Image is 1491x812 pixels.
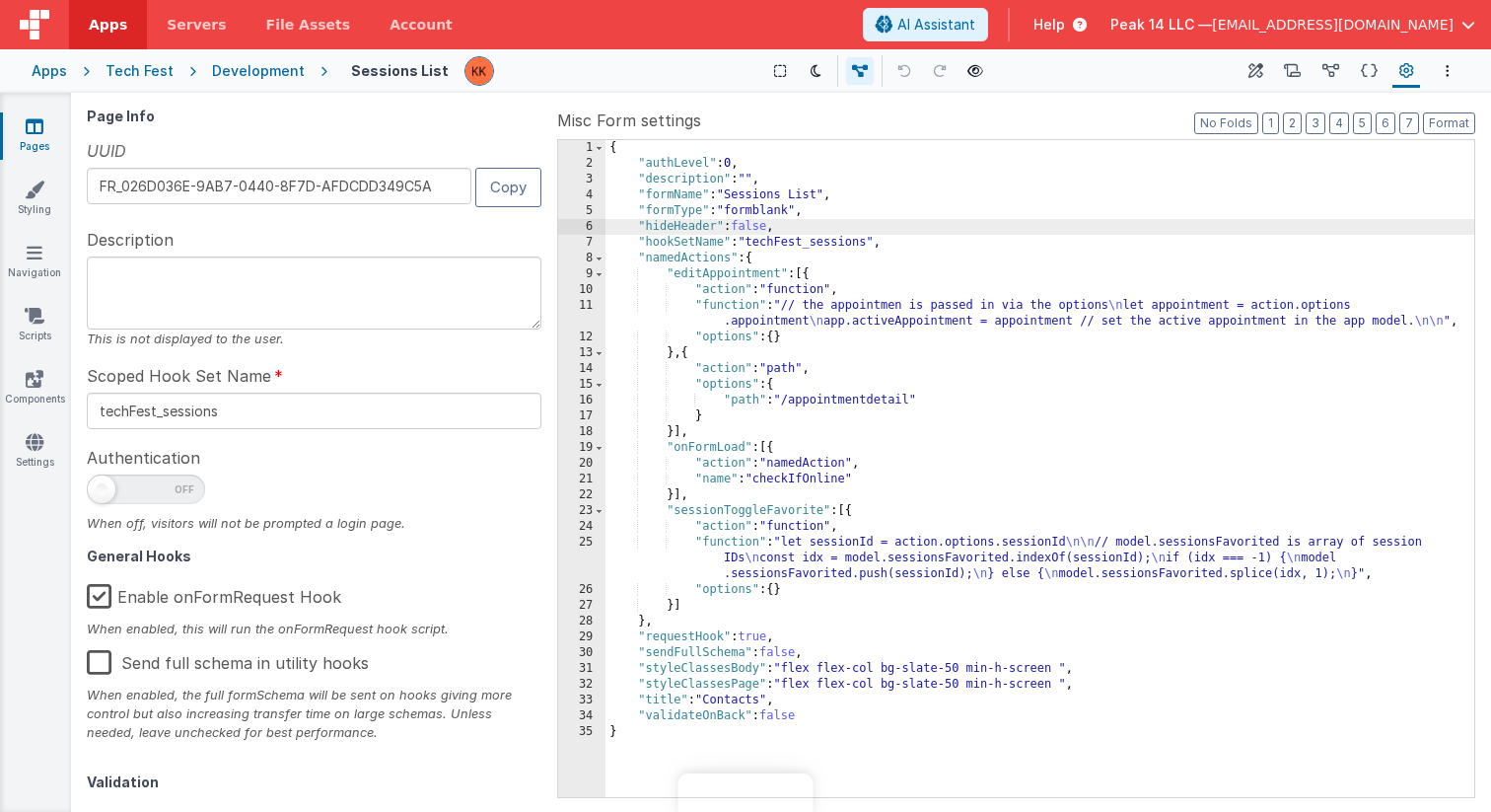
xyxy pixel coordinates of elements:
[558,187,605,203] div: 4
[558,266,605,282] div: 9
[1033,15,1065,35] span: Help
[863,8,988,41] button: AI Assistant
[558,424,605,440] div: 18
[558,235,605,251] div: 7
[558,582,605,598] div: 26
[32,61,67,81] div: Apps
[167,15,226,35] span: Servers
[558,282,605,298] div: 10
[87,686,541,743] div: When enabled, the full formSchema will be sent on hooks giving more control but also increasing t...
[465,57,493,85] img: dcb73af989d8cae9af4bb86fc641c8b5
[87,446,200,470] span: Authentication
[558,645,605,661] div: 30
[89,15,127,35] span: Apps
[87,108,155,124] strong: Page Info
[1399,112,1419,134] button: 7
[1110,15,1475,35] button: Peak 14 LLC — [EMAIL_ADDRESS][DOMAIN_NAME]
[558,298,605,330] div: 11
[558,440,605,456] div: 19
[558,156,605,172] div: 2
[1353,112,1372,134] button: 5
[558,251,605,266] div: 8
[1110,15,1212,35] span: Peak 14 LLC —
[1423,112,1475,134] button: Format
[558,361,605,377] div: 14
[558,629,605,645] div: 29
[558,598,605,614] div: 27
[558,377,605,393] div: 15
[558,345,605,361] div: 13
[87,620,541,638] div: When enabled, this will run the onFormRequest hook script.
[1262,112,1279,134] button: 1
[475,168,541,206] button: Copy
[87,572,341,615] label: Enable onFormRequest Hook
[351,63,449,78] h4: Sessions List
[558,661,605,677] div: 31
[1194,112,1258,134] button: No Folds
[558,535,605,582] div: 25
[87,548,191,564] strong: General Hooks
[558,487,605,503] div: 22
[558,677,605,693] div: 32
[106,61,174,81] div: Tech Fest
[1376,112,1395,134] button: 6
[558,519,605,535] div: 24
[897,15,975,35] span: AI Assistant
[558,203,605,219] div: 5
[558,614,605,629] div: 28
[87,514,541,533] div: When off, visitors will not be prompted a login page.
[558,330,605,345] div: 12
[558,456,605,472] div: 20
[557,109,701,132] span: Misc Form settings
[266,15,351,35] span: File Assets
[558,408,605,424] div: 17
[558,140,605,156] div: 1
[558,393,605,408] div: 16
[212,61,305,81] div: Development
[558,693,605,708] div: 33
[558,219,605,235] div: 6
[558,708,605,724] div: 34
[1283,112,1302,134] button: 2
[87,364,271,388] span: Scoped Hook Set Name
[1212,15,1454,35] span: [EMAIL_ADDRESS][DOMAIN_NAME]
[87,330,541,348] div: This is not displayed to the user.
[558,472,605,487] div: 21
[1306,112,1325,134] button: 3
[1436,59,1459,83] button: Options
[87,139,126,163] span: UUID
[1329,112,1349,134] button: 4
[558,503,605,519] div: 23
[87,774,159,790] strong: Validation
[87,228,174,252] span: Description
[87,638,369,681] label: Send full schema in utility hooks
[558,172,605,187] div: 3
[558,724,605,740] div: 35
